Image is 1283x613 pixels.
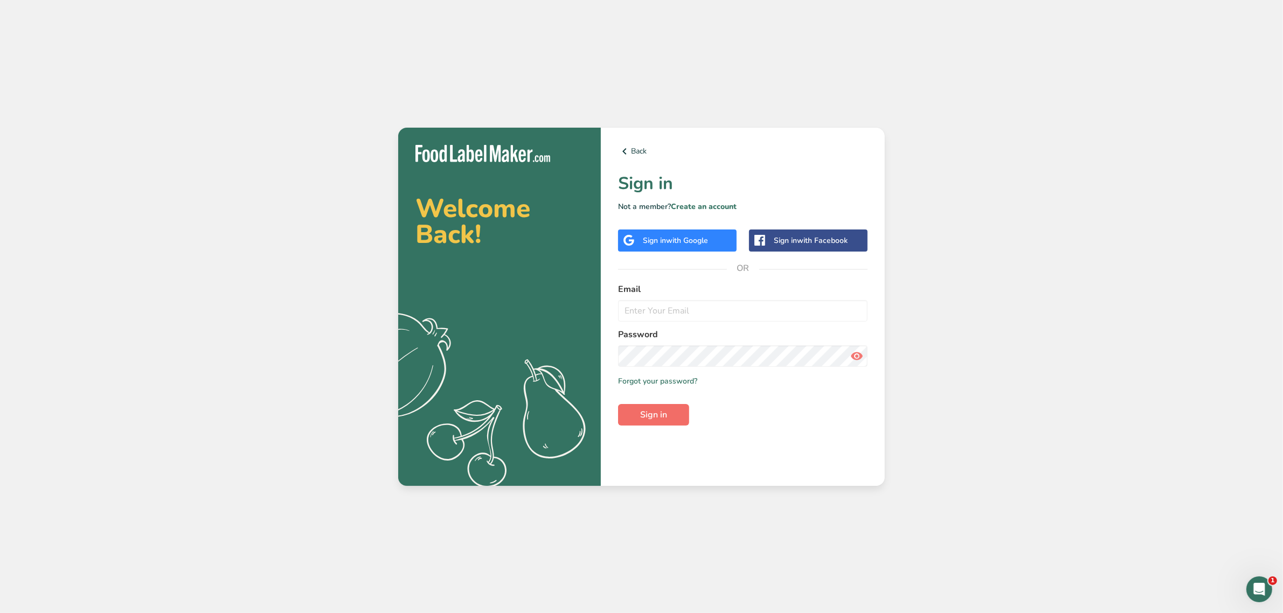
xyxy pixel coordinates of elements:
[415,145,550,163] img: Food Label Maker
[618,404,689,426] button: Sign in
[618,328,868,341] label: Password
[618,201,868,212] p: Not a member?
[666,235,708,246] span: with Google
[618,300,868,322] input: Enter Your Email
[727,252,759,284] span: OR
[671,201,737,212] a: Create an account
[415,196,584,247] h2: Welcome Back!
[640,408,667,421] span: Sign in
[1268,576,1277,585] span: 1
[797,235,848,246] span: with Facebook
[643,235,708,246] div: Sign in
[618,171,868,197] h1: Sign in
[618,375,697,387] a: Forgot your password?
[618,145,868,158] a: Back
[774,235,848,246] div: Sign in
[1246,576,1272,602] iframe: Intercom live chat
[618,283,868,296] label: Email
